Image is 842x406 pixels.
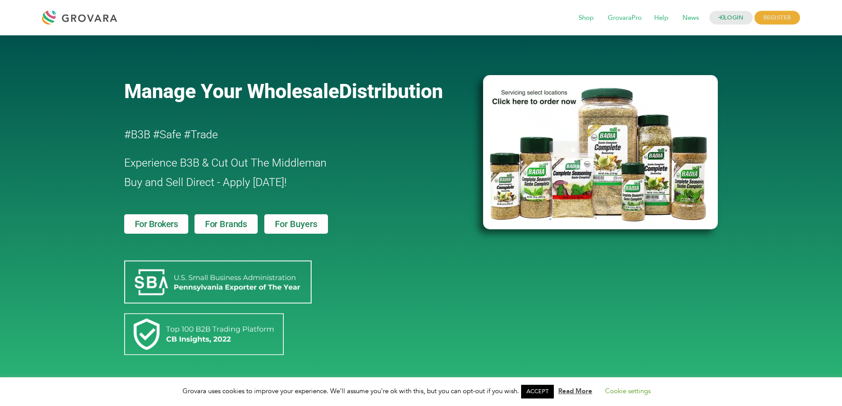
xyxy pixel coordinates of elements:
[602,13,648,23] a: GrovaraPro
[205,220,247,228] span: For Brands
[602,10,648,27] span: GrovaraPro
[124,176,287,189] span: Buy and Sell Direct - Apply [DATE]!
[135,220,178,228] span: For Brokers
[183,387,659,395] span: Grovara uses cookies to improve your experience. We'll assume you're ok with this, but you can op...
[194,214,258,234] a: For Brands
[124,80,469,103] a: Manage Your WholesaleDistribution
[339,80,443,103] span: Distribution
[521,385,554,398] a: ACCEPT
[676,13,705,23] a: News
[648,10,674,27] span: Help
[124,80,339,103] span: Manage Your Wholesale
[605,387,651,395] a: Cookie settings
[572,13,600,23] a: Shop
[709,11,753,25] a: LOGIN
[124,156,327,169] span: Experience B3B & Cut Out The Middleman
[124,125,433,144] h2: #B3B #Safe #Trade
[572,10,600,27] span: Shop
[275,220,317,228] span: For Buyers
[124,214,189,234] a: For Brokers
[648,13,674,23] a: Help
[264,214,328,234] a: For Buyers
[754,11,800,25] span: REGISTER
[558,387,592,395] a: Read More
[676,10,705,27] span: News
